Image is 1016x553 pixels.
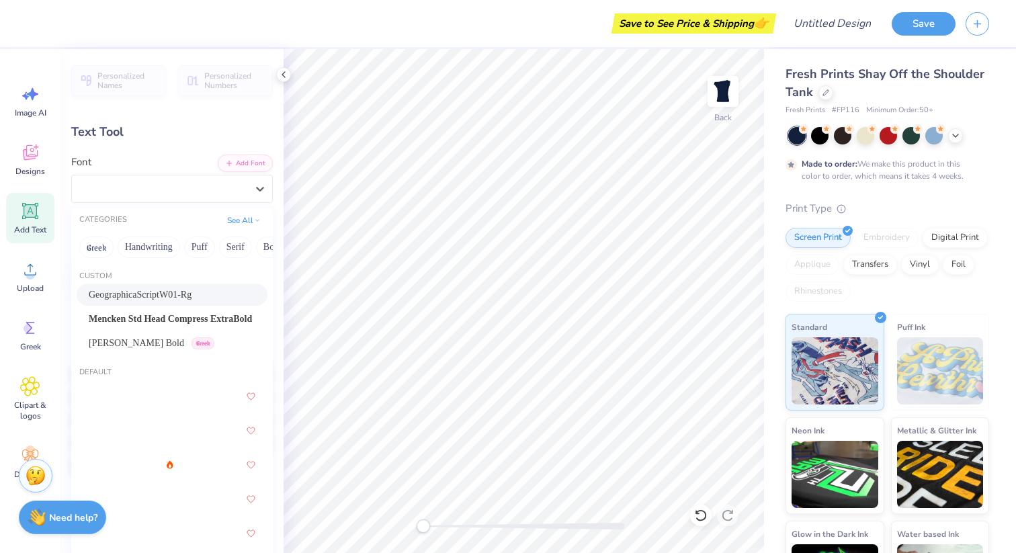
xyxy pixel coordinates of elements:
span: # FP116 [832,105,859,116]
button: Personalized Numbers [178,65,273,96]
img: Metallic & Glitter Ink [897,441,984,508]
img: a Alloy Ink [89,427,152,436]
span: Fresh Prints [786,105,825,116]
img: A Charming Font [89,529,120,539]
img: Neon Ink [792,441,878,508]
span: Water based Ink [897,527,959,541]
img: Back [710,78,736,105]
div: Screen Print [786,228,851,248]
span: Personalized Names [97,71,158,90]
span: Fresh Prints Shay Off the Shoulder Tank [786,66,984,100]
div: Applique [786,255,839,275]
strong: Need help? [49,511,97,524]
div: Custom [71,271,273,282]
div: Accessibility label [417,519,430,533]
strong: Made to order: [802,159,857,169]
div: Print Type [786,201,989,216]
div: Transfers [843,255,897,275]
span: Neon Ink [792,423,824,437]
span: Add Text [14,224,46,235]
button: Puff [184,237,215,258]
span: 👉 [754,15,769,31]
button: Add Font [218,155,273,172]
label: Font [71,155,91,170]
span: [PERSON_NAME] Bold [89,336,184,350]
span: Upload [17,283,44,294]
input: Untitled Design [783,10,882,37]
button: Personalized Names [71,65,166,96]
div: Save to See Price & Shipping [615,13,773,34]
div: Rhinestones [786,282,851,302]
div: Foil [943,255,974,275]
div: We make this product in this color to order, which means it takes 4 weeks. [802,158,967,182]
button: See All [223,214,265,227]
button: Greek [79,237,114,258]
span: Standard [792,320,827,334]
span: Glow in the Dark Ink [792,527,868,541]
img: Puff Ink [897,337,984,405]
button: Serif [219,237,252,258]
img: Standard [792,337,878,405]
span: Decorate [14,469,46,480]
span: GeographicaScriptW01-Rg [89,288,192,302]
span: Minimum Order: 50 + [866,105,933,116]
span: Designs [15,166,45,177]
div: Text Tool [71,123,273,141]
button: Bold [256,237,289,258]
span: Clipart & logos [8,400,52,421]
img: a Antara Distance [89,461,144,470]
img: a Arigatou Gozaimasu [89,495,173,505]
img: a Ahlan Wasahlan [89,392,149,402]
button: Save [892,12,956,36]
div: Digital Print [923,228,988,248]
span: Image AI [15,108,46,118]
span: Puff Ink [897,320,925,334]
div: Vinyl [901,255,939,275]
div: Embroidery [855,228,919,248]
span: Greek [20,341,41,352]
span: Mencken Std Head Compress ExtraBold [89,312,252,326]
span: Personalized Numbers [204,71,265,90]
div: CATEGORIES [79,214,127,226]
span: Metallic & Glitter Ink [897,423,976,437]
div: Back [714,112,732,124]
div: Default [71,367,273,378]
button: Handwriting [118,237,180,258]
span: Greek [192,337,214,349]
